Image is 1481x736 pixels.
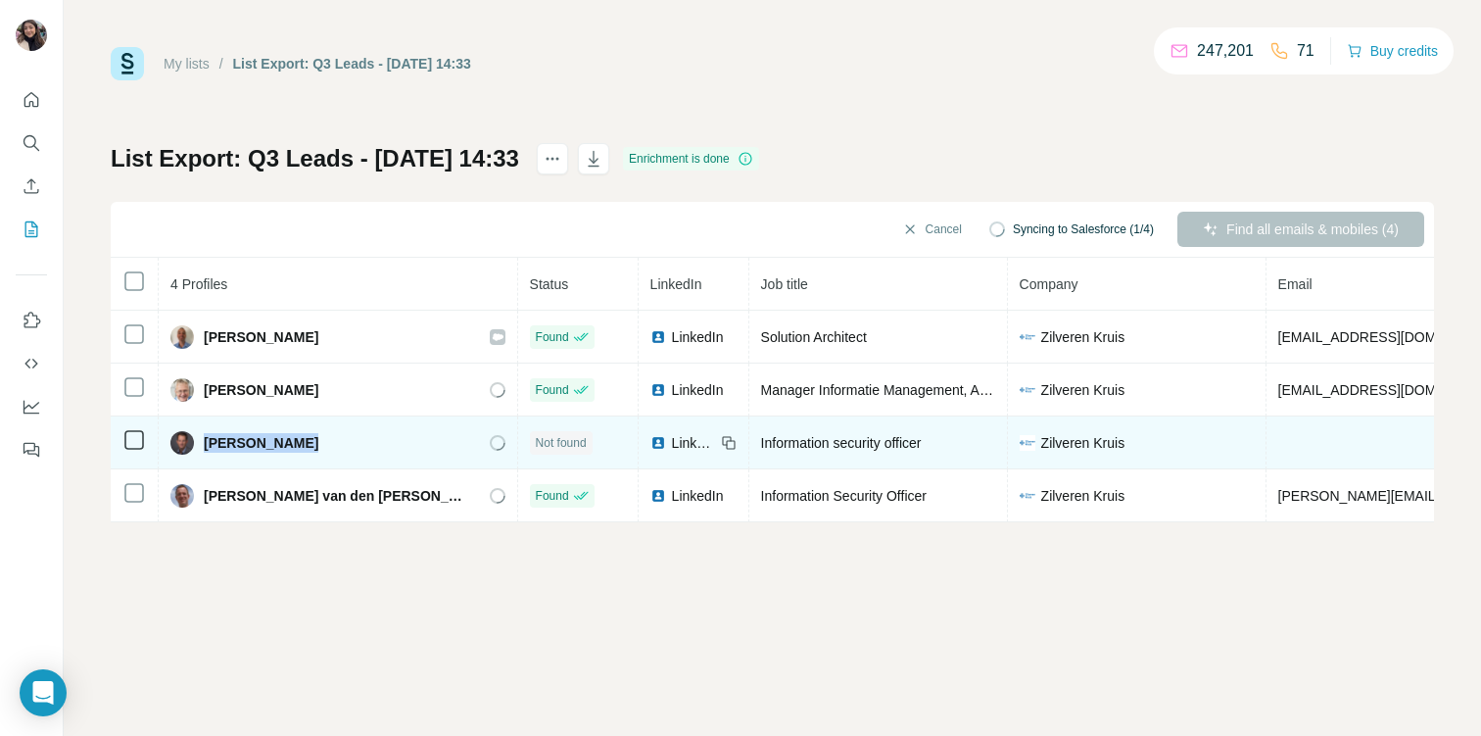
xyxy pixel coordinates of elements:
[170,484,194,508] img: Avatar
[623,147,759,171] div: Enrichment is done
[761,382,1115,398] span: Manager Informatie Management, Architectuur en Analyse
[164,56,210,72] a: My lists
[672,433,715,453] span: LinkedIn
[233,54,471,74] div: List Export: Q3 Leads - [DATE] 14:33
[170,378,194,402] img: Avatar
[537,143,568,174] button: actions
[111,143,519,174] h1: List Export: Q3 Leads - [DATE] 14:33
[1020,382,1035,398] img: company-logo
[536,328,569,346] span: Found
[761,276,808,292] span: Job title
[1041,486,1125,506] span: Zilveren Kruis
[536,434,587,452] span: Not found
[170,276,227,292] span: 4 Profiles
[16,20,47,51] img: Avatar
[1041,327,1125,347] span: Zilveren Kruis
[20,669,67,716] div: Open Intercom Messenger
[1020,276,1078,292] span: Company
[204,327,318,347] span: [PERSON_NAME]
[1020,329,1035,345] img: company-logo
[888,212,976,247] button: Cancel
[536,487,569,505] span: Found
[16,125,47,161] button: Search
[650,488,666,504] img: LinkedIn logo
[219,54,223,74] li: /
[16,303,47,338] button: Use Surfe on LinkedIn
[170,325,194,349] img: Avatar
[672,486,724,506] span: LinkedIn
[650,382,666,398] img: LinkedIn logo
[650,276,702,292] span: LinkedIn
[1197,39,1254,63] p: 247,201
[16,212,47,247] button: My lists
[16,169,47,204] button: Enrich CSV
[204,486,470,506] span: [PERSON_NAME] van den [PERSON_NAME]
[530,276,569,292] span: Status
[672,380,724,400] span: LinkedIn
[204,380,318,400] span: [PERSON_NAME]
[1013,221,1154,238] span: Syncing to Salesforce (1/4)
[16,389,47,424] button: Dashboard
[650,329,666,345] img: LinkedIn logo
[1278,276,1313,292] span: Email
[761,329,867,345] span: Solution Architect
[1020,435,1035,451] img: company-logo
[761,488,927,504] span: Information Security Officer
[536,381,569,399] span: Found
[111,47,144,80] img: Surfe Logo
[1347,37,1438,65] button: Buy credits
[204,433,318,453] span: [PERSON_NAME]
[170,431,194,455] img: Avatar
[16,346,47,381] button: Use Surfe API
[672,327,724,347] span: LinkedIn
[1297,39,1314,63] p: 71
[1041,433,1125,453] span: Zilveren Kruis
[1020,488,1035,504] img: company-logo
[761,435,922,451] span: Information security officer
[650,435,666,451] img: LinkedIn logo
[16,82,47,118] button: Quick start
[16,432,47,467] button: Feedback
[1041,380,1125,400] span: Zilveren Kruis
